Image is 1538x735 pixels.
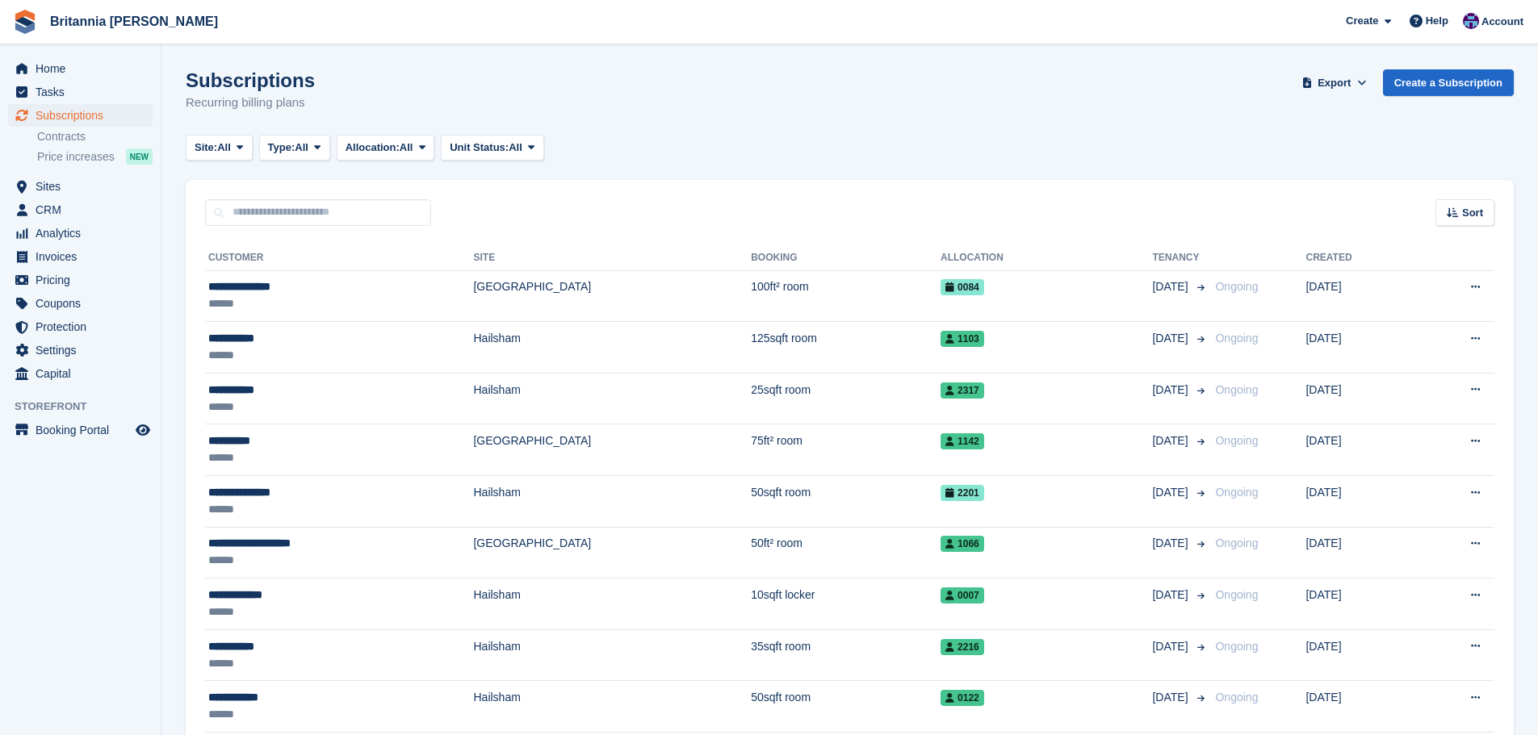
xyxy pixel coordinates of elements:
span: Ongoing [1215,280,1258,293]
td: Hailsham [473,681,751,733]
span: 2216 [941,639,984,655]
td: [DATE] [1305,424,1414,476]
span: [DATE] [1152,638,1191,655]
td: [GEOGRAPHIC_DATA] [473,270,751,322]
span: 2317 [941,382,984,399]
span: [DATE] [1152,432,1191,449]
td: [DATE] [1305,373,1414,424]
span: Protection [36,315,132,338]
span: 1066 [941,536,984,552]
span: [DATE] [1152,330,1191,347]
td: 50sqft room [751,681,941,733]
span: [DATE] [1152,587,1191,603]
a: Britannia [PERSON_NAME] [44,8,224,35]
a: menu [8,315,153,338]
td: [DATE] [1305,527,1414,578]
th: Site [473,245,751,271]
span: 0084 [941,279,984,295]
a: menu [8,57,153,80]
td: [DATE] [1305,270,1414,322]
span: Create [1346,13,1378,29]
a: menu [8,222,153,244]
td: [GEOGRAPHIC_DATA] [473,424,751,476]
span: 2201 [941,485,984,501]
span: All [400,140,413,156]
span: Allocation: [346,140,400,156]
h1: Subscriptions [186,69,315,91]
span: CRM [36,198,132,221]
span: [DATE] [1152,535,1191,552]
td: 125sqft room [751,322,941,374]
td: [DATE] [1305,476,1414,528]
a: menu [8,362,153,385]
img: Becca Clark [1463,13,1479,29]
span: Sites [36,175,132,198]
td: Hailsham [473,629,751,681]
span: Pricing [36,269,132,291]
th: Customer [205,245,473,271]
a: menu [8,339,153,361]
a: menu [8,81,153,103]
span: Tasks [36,81,132,103]
span: Ongoing [1215,434,1258,447]
td: [GEOGRAPHIC_DATA] [473,527,751,578]
span: Coupons [36,292,132,315]
td: Hailsham [473,476,751,528]
span: Analytics [36,222,132,244]
span: Ongoing [1215,588,1258,601]
button: Export [1299,69,1370,96]
span: Sort [1462,205,1483,221]
a: menu [8,269,153,291]
div: NEW [126,148,153,165]
span: 1103 [941,331,984,347]
td: 75ft² room [751,424,941,476]
span: Booking Portal [36,419,132,441]
td: Hailsham [473,322,751,374]
span: All [295,140,308,156]
span: Ongoing [1215,537,1258,549]
th: Allocation [941,245,1152,271]
a: Preview store [133,420,153,440]
td: 50sqft room [751,476,941,528]
button: Unit Status: All [441,135,543,161]
span: Storefront [15,399,161,415]
span: Ongoing [1215,691,1258,704]
span: Settings [36,339,132,361]
span: Account [1481,14,1523,30]
span: [DATE] [1152,689,1191,706]
td: 100ft² room [751,270,941,322]
a: menu [8,198,153,221]
span: Invoices [36,245,132,268]
button: Type: All [259,135,330,161]
a: Price increases NEW [37,148,153,165]
a: Contracts [37,129,153,144]
button: Allocation: All [337,135,435,161]
a: Create a Subscription [1383,69,1514,96]
span: 1142 [941,433,984,449]
span: Type: [268,140,295,156]
a: menu [8,104,153,127]
img: stora-icon-8386f47178a22dfd0bd8f6a31ec36ba5ce8667c1dd55bd0f319d3a0aa187defe.svg [13,10,37,34]
span: Site: [195,140,217,156]
td: Hailsham [473,373,751,424]
span: Unit Status: [450,140,509,156]
th: Created [1305,245,1414,271]
td: 25sqft room [751,373,941,424]
span: [DATE] [1152,484,1191,501]
p: Recurring billing plans [186,94,315,112]
td: 50ft² room [751,527,941,578]
span: All [217,140,231,156]
a: menu [8,245,153,268]
td: 35sqft room [751,629,941,681]
span: 0007 [941,587,984,603]
span: Export [1318,75,1351,91]
span: 0122 [941,690,984,706]
span: [DATE] [1152,278,1191,295]
a: menu [8,175,153,198]
span: Home [36,57,132,80]
span: Ongoing [1215,486,1258,499]
td: 10sqft locker [751,578,941,630]
button: Site: All [186,135,253,161]
span: All [509,140,522,156]
a: menu [8,419,153,441]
